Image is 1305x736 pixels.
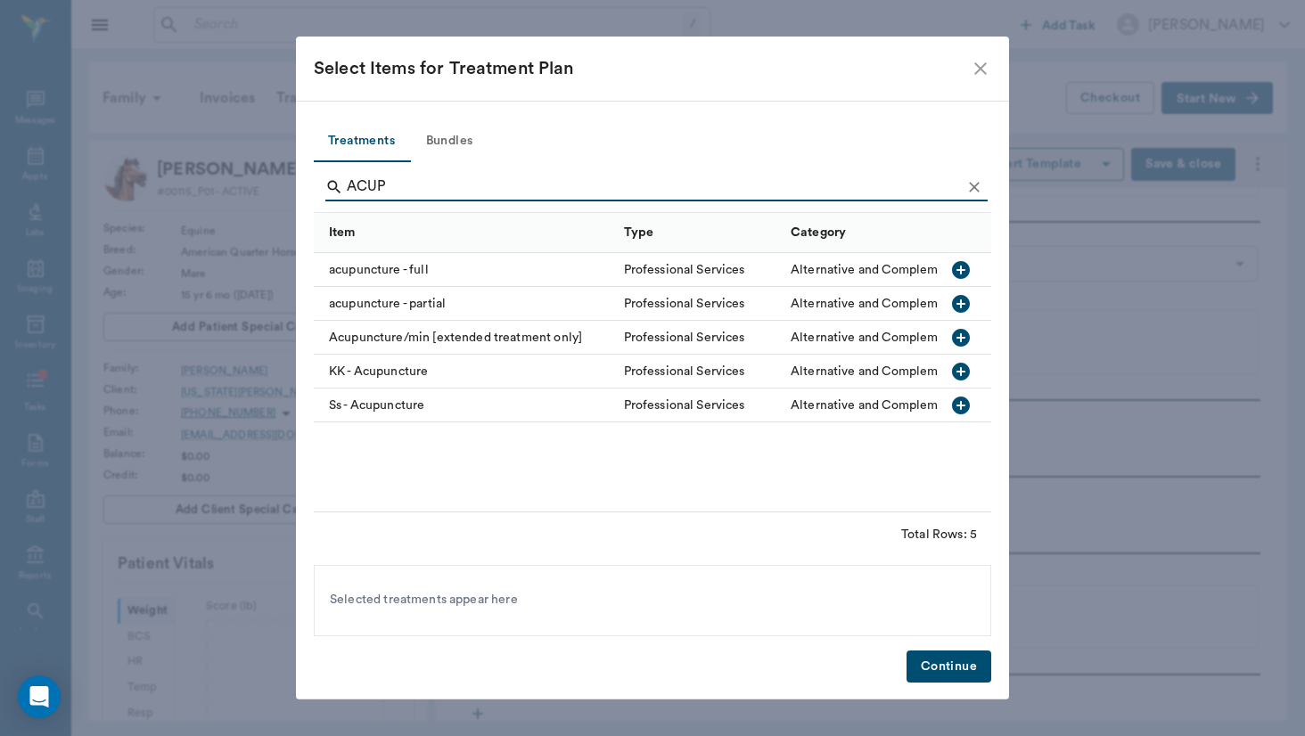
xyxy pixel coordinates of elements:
[329,208,356,258] div: Item
[791,329,1032,347] div: Alternative and Complementary Medicine
[791,261,1032,279] div: Alternative and Complementary Medicine
[791,208,846,258] div: Category
[325,173,988,205] div: Search
[314,54,970,83] div: Select Items for Treatment Plan
[18,675,61,718] div: Open Intercom Messenger
[624,295,745,313] div: Professional Services
[624,397,745,414] div: Professional Services
[624,363,745,380] div: Professional Services
[314,213,615,253] div: Item
[314,287,615,321] div: acupuncture - partial
[791,363,1032,380] div: Alternative and Complementary Medicine
[970,58,991,79] button: close
[314,119,409,162] button: Treatments
[791,295,1032,313] div: Alternative and Complementary Medicine
[314,388,615,422] div: Ss - Acupuncture
[624,329,745,347] div: Professional Services
[907,650,991,683] button: Continue
[314,321,615,355] div: Acupuncture/min [extended treatment only]
[791,397,1032,414] div: Alternative and Complementary Medicine
[901,526,977,544] div: Total Rows: 5
[347,173,961,201] input: Find a treatment
[330,591,518,609] span: Selected treatments appear here
[409,119,489,162] button: Bundles
[961,174,988,200] button: Clear
[615,213,783,253] div: Type
[624,208,654,258] div: Type
[314,355,615,388] div: KK - Acupuncture
[782,213,1063,253] div: Category
[624,261,745,279] div: Professional Services
[314,253,615,287] div: acupuncture - full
